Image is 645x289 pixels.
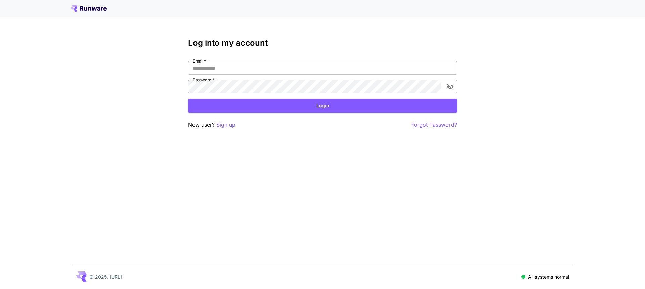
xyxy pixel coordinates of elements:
[193,77,214,83] label: Password
[528,273,569,280] p: All systems normal
[444,81,456,93] button: toggle password visibility
[188,99,457,113] button: Login
[193,58,206,64] label: Email
[216,121,235,129] button: Sign up
[188,121,235,129] p: New user?
[188,38,457,48] h3: Log into my account
[89,273,122,280] p: © 2025, [URL]
[411,121,457,129] button: Forgot Password?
